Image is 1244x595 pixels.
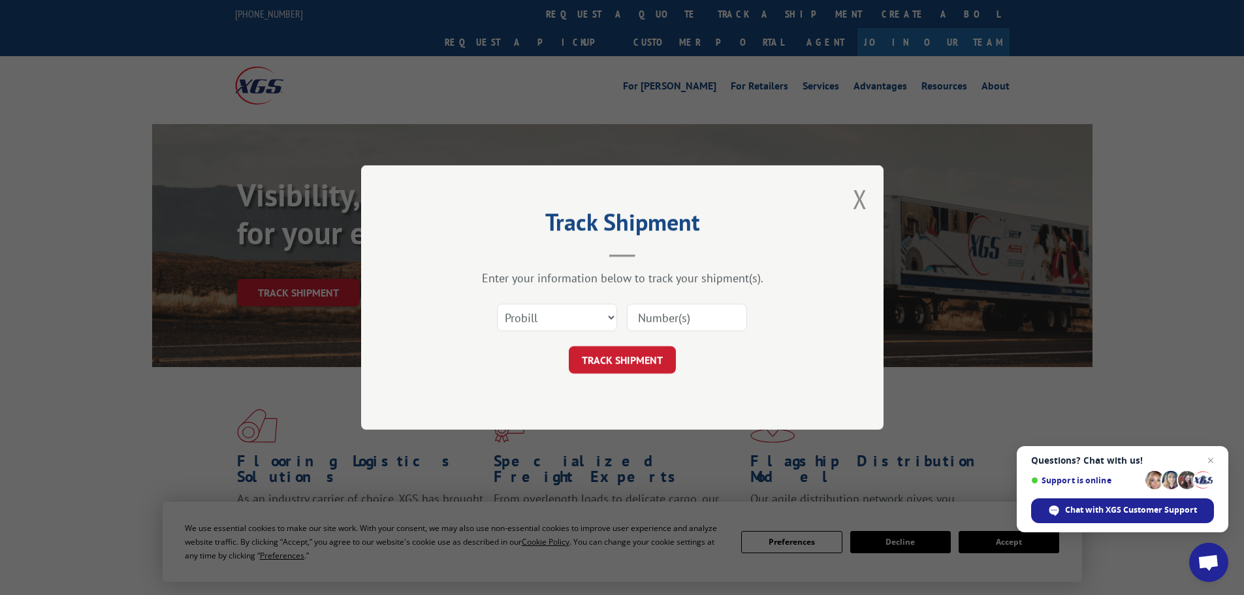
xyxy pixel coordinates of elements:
[569,346,676,374] button: TRACK SHIPMENT
[1031,498,1214,523] div: Chat with XGS Customer Support
[426,213,818,238] h2: Track Shipment
[1203,453,1219,468] span: Close chat
[1065,504,1197,516] span: Chat with XGS Customer Support
[1031,475,1141,485] span: Support is online
[1189,543,1228,582] div: Open chat
[1031,455,1214,466] span: Questions? Chat with us!
[627,304,747,331] input: Number(s)
[853,182,867,216] button: Close modal
[426,270,818,285] div: Enter your information below to track your shipment(s).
